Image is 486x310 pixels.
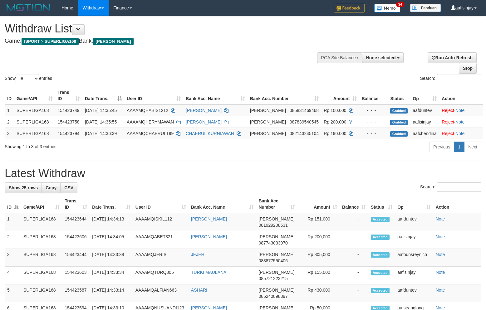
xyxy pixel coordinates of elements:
[459,63,477,74] a: Stop
[340,267,368,284] td: -
[90,267,133,284] td: [DATE] 14:33:34
[395,195,433,213] th: Op: activate to sort column ascending
[5,104,14,116] td: 1
[455,131,465,136] a: Note
[62,284,90,302] td: 154423587
[297,284,340,302] td: Rp 430,000
[133,213,189,231] td: AAAAMQISKIL112
[183,87,248,104] th: Bank Acc. Name: activate to sort column ascending
[340,195,368,213] th: Balance: activate to sort column ascending
[133,195,189,213] th: User ID: activate to sort column ascending
[191,216,227,221] a: [PERSON_NAME]
[324,108,346,113] span: Rp 100.000
[258,294,287,299] span: Copy 085240898397 to clipboard
[191,252,204,257] a: JEJEH
[420,182,481,192] label: Search:
[297,249,340,267] td: Rp 805,000
[324,131,346,136] span: Rp 190.000
[21,267,62,284] td: SUPERLIGA168
[439,116,483,128] td: ·
[127,131,174,136] span: AAAAMQCHAERUL199
[57,108,79,113] span: 154423749
[388,87,410,104] th: Status
[5,249,21,267] td: 3
[9,185,38,190] span: Show 25 rows
[420,74,481,83] label: Search:
[362,130,385,137] div: - - -
[21,213,62,231] td: SUPERLIGA168
[127,119,174,124] span: AAAAMQHERYMAWAN
[5,74,52,83] label: Show entries
[297,213,340,231] td: Rp 151,000
[410,87,439,104] th: Op: activate to sort column ascending
[340,213,368,231] td: -
[46,185,56,190] span: Copy
[14,128,55,139] td: SUPERLIGA168
[428,52,477,63] a: Run Auto-Refresh
[5,231,21,249] td: 2
[133,249,189,267] td: AAAAMQJERIS
[256,195,297,213] th: Bank Acc. Number: activate to sort column ascending
[436,234,445,239] a: Note
[321,87,359,104] th: Amount: activate to sort column ascending
[250,119,286,124] span: [PERSON_NAME]
[258,234,294,239] span: [PERSON_NAME]
[85,108,117,113] span: [DATE] 14:35:45
[395,284,433,302] td: aafduntev
[324,119,346,124] span: Rp 200.000
[16,74,39,83] select: Showentries
[368,195,395,213] th: Status: activate to sort column ascending
[437,74,481,83] input: Search:
[371,270,390,275] span: Accepted
[57,131,79,136] span: 154423794
[442,131,454,136] a: Reject
[297,231,340,249] td: Rp 200,000
[42,182,61,193] a: Copy
[455,108,465,113] a: Note
[258,288,294,293] span: [PERSON_NAME]
[371,217,390,222] span: Accepted
[390,120,408,125] span: Grabbed
[62,267,90,284] td: 154423603
[436,288,445,293] a: Note
[21,284,62,302] td: SUPERLIGA168
[5,38,318,44] h4: Game: Bank:
[57,119,79,124] span: 154423758
[5,22,318,35] h1: Withdraw List
[186,108,222,113] a: [PERSON_NAME]
[90,231,133,249] td: [DATE] 14:34:05
[258,223,287,228] span: Copy 081929208631 to clipboard
[5,141,198,150] div: Showing 1 to 3 of 3 entries
[133,231,189,249] td: AAAAMQABET321
[124,87,183,104] th: User ID: activate to sort column ascending
[374,4,400,12] img: Button%20Memo.svg
[93,38,133,45] span: [PERSON_NAME]
[334,4,365,12] img: Feedback.jpg
[5,116,14,128] td: 2
[85,131,117,136] span: [DATE] 14:36:39
[436,270,445,275] a: Note
[317,52,362,63] div: PGA Site Balance /
[62,249,90,267] td: 154423444
[14,104,55,116] td: SUPERLIGA168
[439,87,483,104] th: Action
[395,267,433,284] td: aafisinjay
[133,284,189,302] td: AAAAMQALFIAN663
[5,128,14,139] td: 3
[258,276,287,281] span: Copy 085721223215 to clipboard
[133,267,189,284] td: AAAAMQTURQ305
[442,119,454,124] a: Reject
[410,116,439,128] td: aafisinjay
[455,119,465,124] a: Note
[14,116,55,128] td: SUPERLIGA168
[366,55,396,60] span: None selected
[258,258,287,263] span: Copy 083877550406 to clipboard
[5,182,42,193] a: Show 25 rows
[439,128,483,139] td: ·
[362,52,404,63] button: None selected
[359,87,388,104] th: Balance
[340,284,368,302] td: -
[395,249,433,267] td: aafounsreynich
[371,252,390,258] span: Accepted
[248,87,321,104] th: Bank Acc. Number: activate to sort column ascending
